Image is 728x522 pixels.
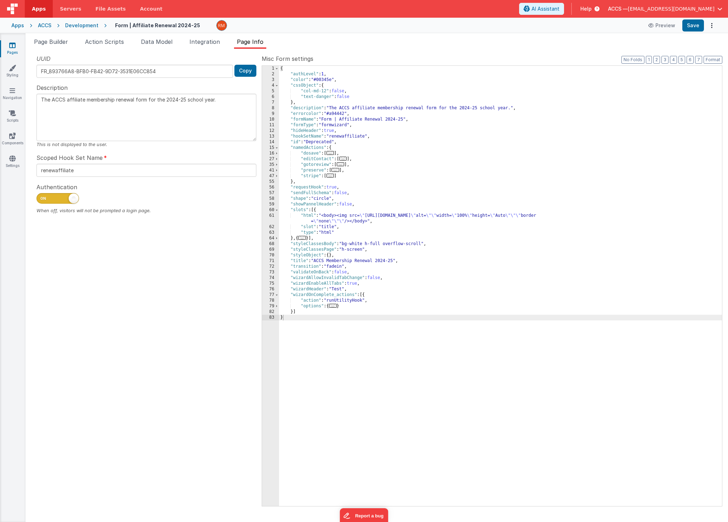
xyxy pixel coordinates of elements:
[60,5,81,12] span: Servers
[234,65,256,77] button: Copy
[262,275,279,281] div: 74
[262,122,279,128] div: 11
[262,66,279,71] div: 1
[661,56,669,64] button: 3
[262,241,279,247] div: 68
[96,5,126,12] span: File Assets
[262,292,279,298] div: 77
[262,196,279,202] div: 58
[262,139,279,145] div: 14
[262,88,279,94] div: 5
[189,38,220,45] span: Integration
[653,56,660,64] button: 2
[11,22,24,29] div: Apps
[262,134,279,139] div: 13
[519,3,564,15] button: AI Assistant
[262,71,279,77] div: 2
[678,56,685,64] button: 5
[36,54,51,63] span: UUID
[262,224,279,230] div: 62
[262,269,279,275] div: 73
[262,100,279,105] div: 7
[682,19,704,31] button: Save
[262,117,279,122] div: 10
[262,202,279,207] div: 59
[621,56,644,64] button: No Folds
[262,185,279,190] div: 56
[262,207,279,213] div: 60
[262,258,279,264] div: 71
[217,21,227,30] img: 1e10b08f9103151d1000344c2f9be56b
[262,156,279,162] div: 27
[326,151,334,155] span: ...
[298,236,306,240] span: ...
[141,38,172,45] span: Data Model
[608,5,722,12] button: ACCS — [EMAIL_ADDRESS][DOMAIN_NAME]
[262,264,279,269] div: 72
[329,304,337,308] span: ...
[331,168,339,172] span: ...
[262,253,279,258] div: 70
[262,303,279,309] div: 79
[262,315,279,320] div: 83
[36,141,256,148] div: This is not displayed to the user.
[262,298,279,303] div: 78
[65,22,98,29] div: Development
[36,183,77,191] span: Authentication
[262,236,279,241] div: 64
[695,56,702,64] button: 7
[262,162,279,168] div: 35
[262,54,313,63] span: Misc Form settings
[34,38,68,45] span: Page Builder
[646,56,652,64] button: 1
[262,105,279,111] div: 8
[687,56,694,64] button: 6
[670,56,677,64] button: 4
[85,38,124,45] span: Action Scripts
[608,5,628,12] span: ACCS —
[262,230,279,236] div: 63
[339,157,347,161] span: ...
[36,83,68,92] span: Description
[36,207,256,214] div: When off, visitors will not be prompted a login page.
[262,179,279,185] div: 55
[262,190,279,196] div: 57
[262,247,279,253] div: 69
[262,213,279,224] div: 61
[262,168,279,173] div: 41
[707,21,717,30] button: Options
[38,22,51,29] div: ACCS
[704,56,722,64] button: Format
[262,83,279,88] div: 4
[262,309,279,315] div: 82
[326,174,334,178] span: ...
[580,5,592,12] span: Help
[262,286,279,292] div: 76
[262,145,279,151] div: 15
[262,128,279,134] div: 12
[262,151,279,156] div: 16
[337,162,345,166] span: ...
[262,77,279,83] div: 3
[237,38,263,45] span: Page Info
[531,5,559,12] span: AI Assistant
[628,5,715,12] span: [EMAIL_ADDRESS][DOMAIN_NAME]
[262,281,279,286] div: 75
[115,23,200,28] h4: Form | Affiliate Renewal 2024-25
[262,111,279,117] div: 9
[32,5,46,12] span: Apps
[262,173,279,179] div: 47
[262,94,279,100] div: 6
[644,20,679,31] button: Preview
[36,153,103,162] span: Scoped Hook Set Name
